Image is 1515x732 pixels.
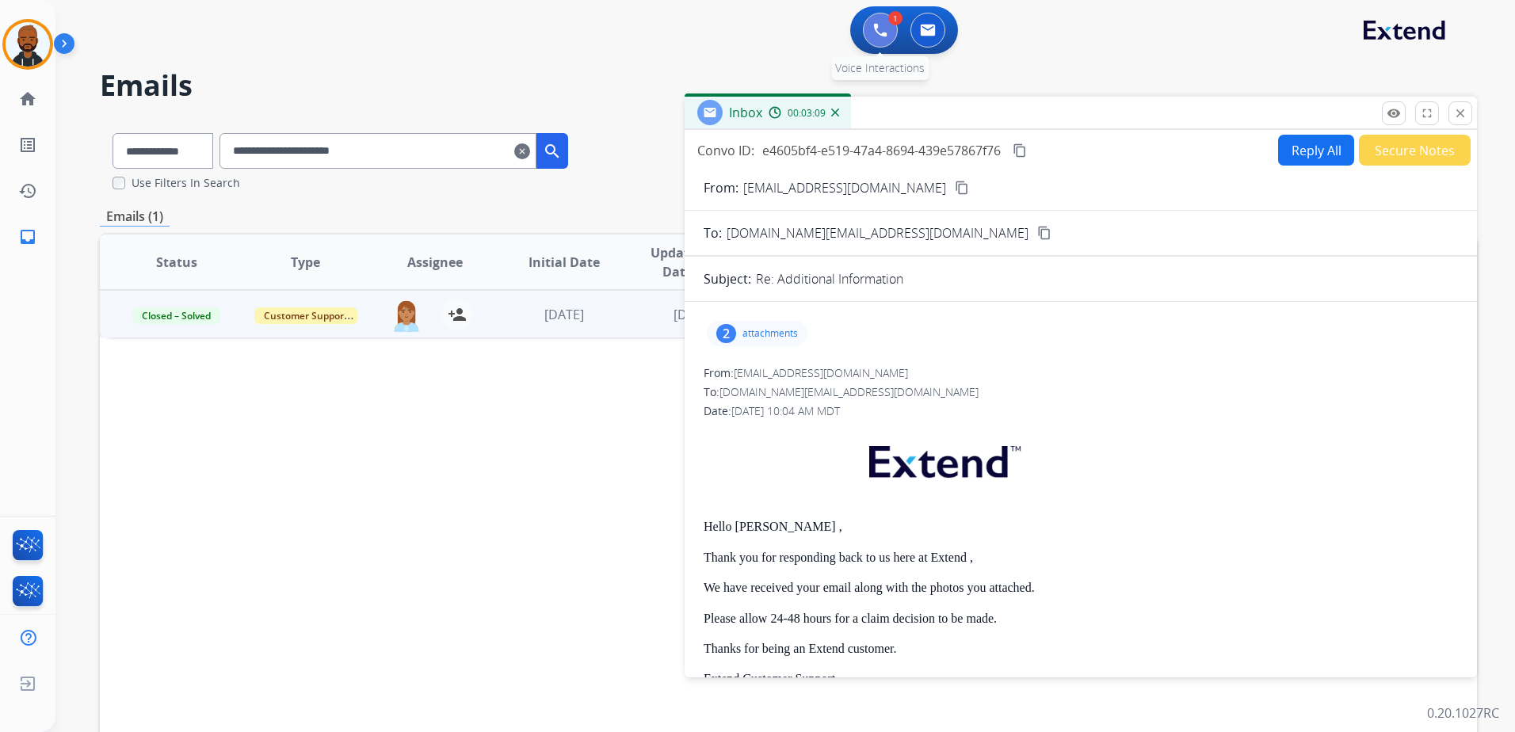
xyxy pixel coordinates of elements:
[955,181,969,195] mat-icon: content_copy
[391,299,422,332] img: agent-avatar
[544,306,584,323] span: [DATE]
[1359,135,1471,166] button: Secure Notes
[704,581,1458,595] p: We have received your email along with the photos you attached.
[697,141,754,160] p: Convo ID:
[743,178,946,197] p: [EMAIL_ADDRESS][DOMAIN_NAME]
[727,223,1028,242] span: [DOMAIN_NAME][EMAIL_ADDRESS][DOMAIN_NAME]
[704,178,738,197] p: From:
[716,324,736,343] div: 2
[674,306,713,323] span: [DATE]
[529,253,600,272] span: Initial Date
[762,142,1001,159] span: e4605bf4-e519-47a4-8694-439e57867f76
[849,427,1036,490] img: extend.png
[731,403,840,418] span: [DATE] 10:04 AM MDT
[704,403,1458,419] div: Date:
[729,104,762,121] span: Inbox
[543,142,562,161] mat-icon: search
[642,243,713,281] span: Updated Date
[704,551,1458,565] p: Thank you for responding back to us here at Extend ,
[704,269,751,288] p: Subject:
[1013,143,1027,158] mat-icon: content_copy
[704,642,1458,656] p: Thanks for being an Extend customer.
[100,70,1477,101] h2: Emails
[18,135,37,154] mat-icon: list_alt
[756,269,903,288] p: Re: Additional Information
[1427,703,1499,722] p: 0.20.1027RC
[1453,106,1467,120] mat-icon: close
[132,175,240,191] label: Use Filters In Search
[132,307,220,324] span: Closed – Solved
[888,11,903,25] div: 1
[704,223,722,242] p: To:
[704,672,1458,686] p: Extend Customer Support
[1037,226,1051,240] mat-icon: content_copy
[734,365,908,380] span: [EMAIL_ADDRESS][DOMAIN_NAME]
[719,384,979,399] span: [DOMAIN_NAME][EMAIL_ADDRESS][DOMAIN_NAME]
[788,107,826,120] span: 00:03:09
[704,520,1458,534] p: Hello [PERSON_NAME] ,
[742,327,798,340] p: attachments
[1420,106,1434,120] mat-icon: fullscreen
[448,305,467,324] mat-icon: person_add
[18,90,37,109] mat-icon: home
[254,307,357,324] span: Customer Support
[156,253,197,272] span: Status
[6,22,50,67] img: avatar
[835,60,925,75] span: Voice Interactions
[407,253,463,272] span: Assignee
[18,227,37,246] mat-icon: inbox
[704,612,1458,626] p: Please allow 24-48 hours for a claim decision to be made.
[18,181,37,200] mat-icon: history
[514,142,530,161] mat-icon: clear
[1387,106,1401,120] mat-icon: remove_red_eye
[1278,135,1354,166] button: Reply All
[704,365,1458,381] div: From:
[291,253,320,272] span: Type
[704,384,1458,400] div: To:
[100,207,170,227] p: Emails (1)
